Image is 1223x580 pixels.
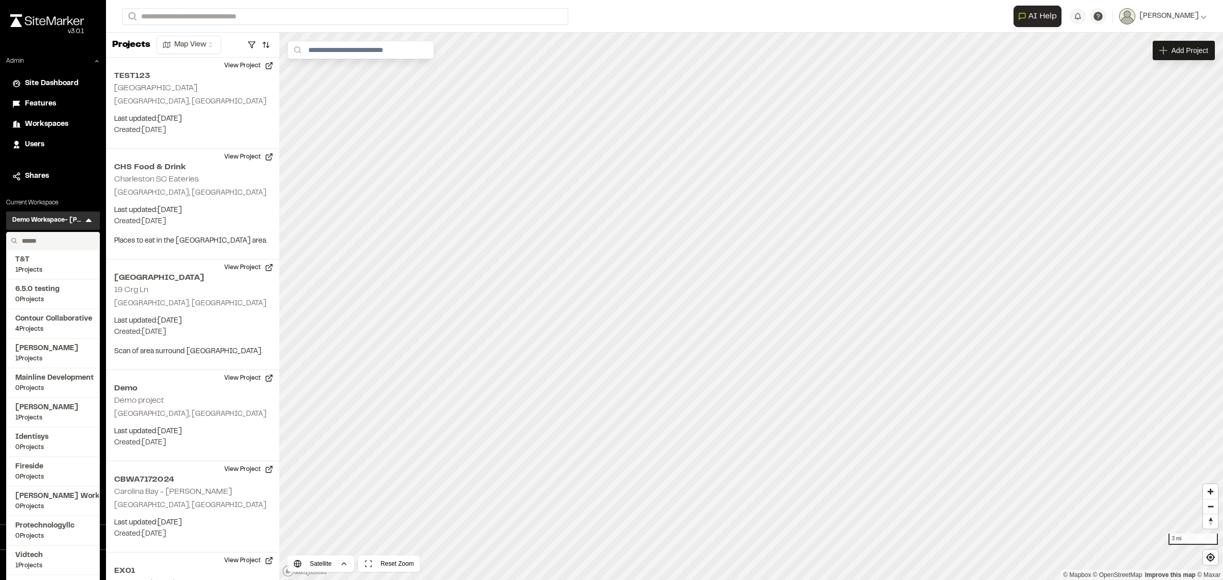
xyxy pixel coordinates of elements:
img: User [1119,8,1135,24]
h3: Demo Workspace- [PERSON_NAME] [12,216,84,226]
button: Search [122,8,141,25]
span: Zoom out [1203,499,1218,514]
p: Created: [DATE] [114,437,271,449]
span: 0 Projects [15,443,91,452]
span: Identisys [15,432,91,443]
h2: 19 Crg Ln [114,286,148,294]
h2: Carolina Bay - [PERSON_NAME] [114,488,232,495]
span: Add Project [1172,45,1208,56]
a: [PERSON_NAME] Workspace0Projects [15,491,91,511]
span: 1 Projects [15,561,91,570]
h2: Demo project [114,397,164,404]
span: 0 Projects [15,384,91,393]
h2: TEST123 [114,70,271,82]
p: Last updated: [DATE] [114,315,271,327]
a: Identisys0Projects [15,432,91,452]
span: 6.5.0 testing [15,284,91,295]
a: Mapbox [1063,571,1091,578]
span: 1 Projects [15,354,91,363]
h2: [GEOGRAPHIC_DATA] [114,272,271,284]
span: Vidtech [15,550,91,561]
button: Find my location [1203,550,1218,565]
p: Last updated: [DATE] [114,205,271,216]
p: [GEOGRAPHIC_DATA], [GEOGRAPHIC_DATA] [114,500,271,511]
button: Satellite [287,556,354,572]
span: 0 Projects [15,295,91,304]
div: Oh geez...please don't... [10,27,84,36]
a: OpenStreetMap [1093,571,1142,578]
a: Workspaces [12,119,94,130]
button: View Project [218,58,279,74]
a: Shares [12,171,94,182]
h2: CBWA7172024 [114,473,271,486]
span: 0 Projects [15,532,91,541]
span: 1 Projects [15,413,91,423]
h2: Charleston SC Eateries [114,176,199,183]
span: Contour Collaborative [15,313,91,325]
button: Zoom in [1203,484,1218,499]
a: T&T1Projects [15,254,91,275]
button: View Project [218,259,279,276]
div: Open AI Assistant [1014,6,1066,27]
span: 0 Projects [15,472,91,482]
p: [GEOGRAPHIC_DATA], [GEOGRAPHIC_DATA] [114,298,271,309]
a: Map feedback [1145,571,1195,578]
p: [GEOGRAPHIC_DATA], [GEOGRAPHIC_DATA] [114,409,271,420]
p: Last updated: [DATE] [114,114,271,125]
button: View Project [218,149,279,165]
img: rebrand.png [10,14,84,27]
p: Admin [6,57,24,66]
p: Last updated: [DATE] [114,426,271,437]
a: Mainline Development0Projects [15,373,91,393]
div: 3 mi [1168,534,1218,545]
a: Features [12,98,94,110]
p: Created: [DATE] [114,529,271,540]
a: Protechnologyllc0Projects [15,520,91,541]
p: [GEOGRAPHIC_DATA], [GEOGRAPHIC_DATA] [114,96,271,108]
p: Places to eat in the [GEOGRAPHIC_DATA] area. [114,235,271,247]
span: Site Dashboard [25,78,78,89]
button: [PERSON_NAME] [1119,8,1207,24]
p: Current Workspace [6,198,100,207]
a: Contour Collaborative4Projects [15,313,91,334]
a: Maxar [1197,571,1220,578]
p: Projects [112,38,150,52]
span: AI Help [1028,10,1057,22]
button: View Project [218,370,279,386]
span: [PERSON_NAME] [15,343,91,354]
span: [PERSON_NAME] [1139,11,1199,22]
span: [PERSON_NAME] Workspace [15,491,91,502]
a: 6.5.0 testing0Projects [15,284,91,304]
p: Created: [DATE] [114,125,271,136]
button: View Project [218,552,279,569]
a: Vidtech1Projects [15,550,91,570]
span: T&T [15,254,91,266]
a: Mapbox logo [282,565,327,577]
span: 1 Projects [15,266,91,275]
span: Shares [25,171,49,182]
a: Site Dashboard [12,78,94,89]
h2: CHS Food & Drink [114,161,271,173]
h2: Demo [114,382,271,394]
p: [GEOGRAPHIC_DATA], [GEOGRAPHIC_DATA] [114,188,271,199]
a: [PERSON_NAME]1Projects [15,343,91,363]
h2: [GEOGRAPHIC_DATA] [114,85,197,92]
button: Reset bearing to north [1203,514,1218,529]
p: Created: [DATE] [114,327,271,338]
span: 4 Projects [15,325,91,334]
a: Users [12,139,94,150]
span: 0 Projects [15,502,91,511]
p: Scan of area surround [GEOGRAPHIC_DATA]. [114,346,271,357]
p: Last updated: [DATE] [114,517,271,529]
span: Fireside [15,461,91,472]
span: Features [25,98,56,110]
span: Mainline Development [15,373,91,384]
button: Reset Zoom [358,556,420,572]
span: Protechnologyllc [15,520,91,532]
button: Open AI Assistant [1014,6,1061,27]
button: View Project [218,461,279,478]
span: Workspaces [25,119,68,130]
a: Fireside0Projects [15,461,91,482]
